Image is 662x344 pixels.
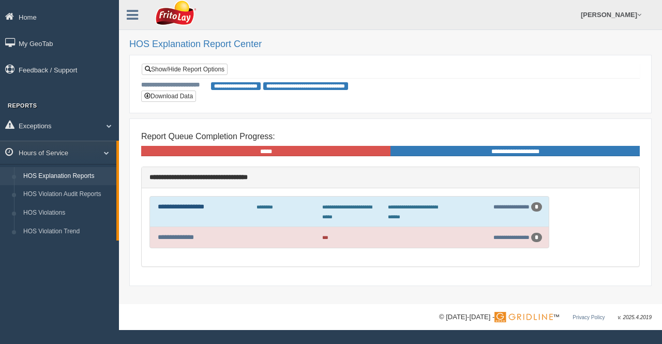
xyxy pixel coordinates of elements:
[573,315,605,320] a: Privacy Policy
[141,91,196,102] button: Download Data
[494,312,553,322] img: Gridline
[141,132,640,141] h4: Report Queue Completion Progress:
[129,39,652,50] h2: HOS Explanation Report Center
[19,204,116,222] a: HOS Violations
[142,64,228,75] a: Show/Hide Report Options
[19,222,116,241] a: HOS Violation Trend
[618,315,652,320] span: v. 2025.4.2019
[439,312,652,323] div: © [DATE]-[DATE] - ™
[19,185,116,204] a: HOS Violation Audit Reports
[19,167,116,186] a: HOS Explanation Reports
